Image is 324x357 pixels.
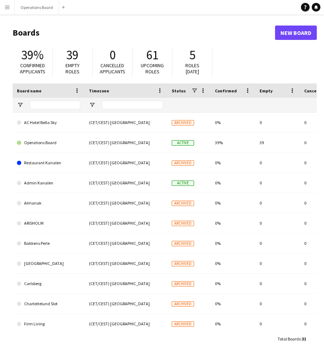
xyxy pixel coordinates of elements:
div: 0% [211,253,255,273]
div: 0% [211,153,255,173]
a: AC Hotel Bella Sky [17,113,80,133]
a: Carlsberg [17,274,80,294]
span: Active [172,140,194,146]
button: Operations Board [15,0,59,14]
div: 0 [255,153,300,173]
span: Archived [172,160,194,166]
a: New Board [275,26,317,40]
span: Roles [DATE] [185,62,199,75]
span: Board name [17,88,41,93]
div: 0 [255,233,300,253]
span: Archived [172,221,194,226]
div: (CET/CEST) [GEOGRAPHIC_DATA] [85,133,167,152]
span: Empty [260,88,273,93]
div: 39 [255,133,300,152]
div: (CET/CEST) [GEOGRAPHIC_DATA] [85,193,167,213]
div: (CET/CEST) [GEOGRAPHIC_DATA] [85,153,167,173]
span: Cancels [304,88,320,93]
span: Archived [172,301,194,307]
a: Restaurant Kanalen [17,153,80,173]
span: Timezone [89,88,109,93]
a: [GEOGRAPHIC_DATA] [17,253,80,274]
h1: Boards [13,27,275,38]
div: 0% [211,233,255,253]
div: 0% [211,173,255,193]
a: Charlottelund Slot [17,294,80,314]
span: Archived [172,241,194,246]
span: 39% [21,47,44,63]
span: 39 [66,47,78,63]
div: 0% [211,274,255,293]
div: 0% [211,294,255,313]
input: Board name Filter Input [30,101,80,109]
div: 0 [255,274,300,293]
span: Confirmed [215,88,237,93]
span: Confirmed applicants [20,62,45,75]
span: Total Boards [278,336,301,342]
span: Active [172,180,194,186]
div: (CET/CEST) [GEOGRAPHIC_DATA] [85,113,167,132]
span: Empty roles [66,62,80,75]
div: 0 [255,113,300,132]
span: Archived [172,201,194,206]
div: 0% [211,113,255,132]
span: Upcoming roles [141,62,164,75]
div: 0 [255,294,300,313]
div: 39% [211,133,255,152]
div: : [278,332,306,346]
button: Open Filter Menu [17,102,23,108]
a: Bakkens Perle [17,233,80,253]
a: Operations Board [17,133,80,153]
span: Cancelled applicants [100,62,125,75]
div: (CET/CEST) [GEOGRAPHIC_DATA] [85,314,167,334]
div: (CET/CEST) [GEOGRAPHIC_DATA] [85,233,167,253]
div: (CET/CEST) [GEOGRAPHIC_DATA] [85,274,167,293]
a: Admin Kanalen [17,173,80,193]
div: 0% [211,193,255,213]
div: 0 [255,193,300,213]
div: (CET/CEST) [GEOGRAPHIC_DATA] [85,294,167,313]
input: Timezone Filter Input [102,101,163,109]
a: ARISHOLM [17,213,80,233]
span: 5 [189,47,195,63]
div: 0 [255,213,300,233]
button: Open Filter Menu [89,102,95,108]
span: Archived [172,281,194,287]
span: 61 [146,47,158,63]
div: (CET/CEST) [GEOGRAPHIC_DATA] [85,253,167,273]
div: 0 [255,253,300,273]
span: Archived [172,261,194,266]
span: Status [172,88,186,93]
a: Firm Living [17,314,80,334]
a: Almanak [17,193,80,213]
div: 0% [211,314,255,334]
div: 0 [255,173,300,193]
span: Archived [172,321,194,327]
span: 31 [302,336,306,342]
div: (CET/CEST) [GEOGRAPHIC_DATA] [85,213,167,233]
span: Archived [172,120,194,125]
div: 0% [211,213,255,233]
span: 0 [109,47,116,63]
div: 0 [255,314,300,334]
div: (CET/CEST) [GEOGRAPHIC_DATA] [85,173,167,193]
